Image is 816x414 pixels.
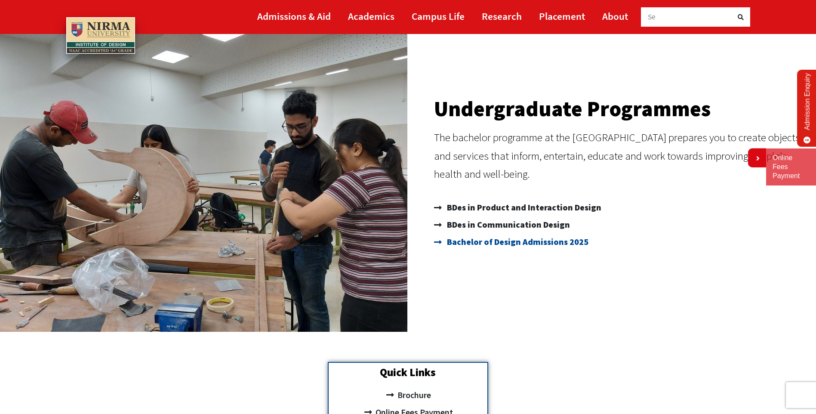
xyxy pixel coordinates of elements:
a: Placement [539,6,585,26]
h2: Undergraduate Programmes [434,98,808,120]
span: BDes in Product and Interaction Design [445,199,601,216]
span: Se [648,12,656,22]
span: BDes in Communication Design [445,216,570,233]
a: Campus Life [412,6,465,26]
a: BDes in Communication Design [434,216,808,233]
a: About [602,6,628,26]
img: main_logo [66,17,135,54]
p: The bachelor programme at the [GEOGRAPHIC_DATA] prepares you to create objects and services that ... [434,128,808,183]
a: Research [482,6,522,26]
span: Bachelor of Design Admissions 2025 [445,233,588,250]
a: Brochure [333,386,483,404]
a: Academics [348,6,394,26]
a: Online Fees Payment [773,154,810,180]
span: Brochure [395,386,431,404]
a: Bachelor of Design Admissions 2025 [434,233,808,250]
a: Admissions & Aid [257,6,331,26]
a: BDes in Product and Interaction Design [434,199,808,216]
h2: Quick Links [333,367,483,378]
